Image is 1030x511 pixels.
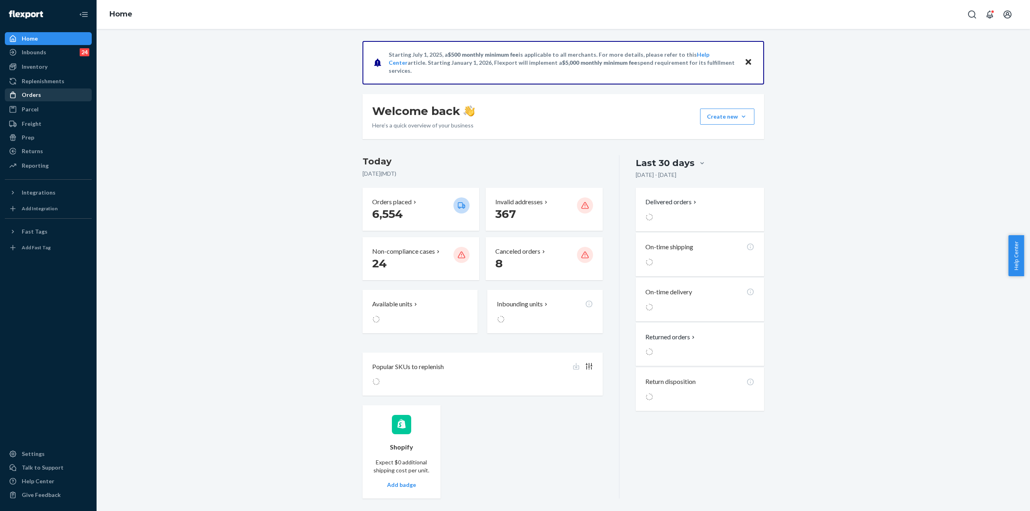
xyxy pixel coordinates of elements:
[22,63,47,71] div: Inventory
[486,237,602,280] button: Canceled orders 8
[636,171,676,179] p: [DATE] - [DATE]
[463,105,475,117] img: hand-wave emoji
[5,447,92,460] a: Settings
[5,241,92,254] a: Add Fast Tag
[964,6,980,23] button: Open Search Box
[22,477,54,485] div: Help Center
[22,48,46,56] div: Inbounds
[363,170,603,178] p: [DATE] ( MDT )
[372,257,387,270] span: 24
[372,300,412,309] p: Available units
[5,88,92,101] a: Orders
[22,147,43,155] div: Returns
[22,105,39,113] div: Parcel
[80,48,89,56] div: 24
[103,3,139,26] ol: breadcrumbs
[5,488,92,501] button: Give Feedback
[5,461,92,474] a: Talk to Support
[982,6,998,23] button: Open notifications
[22,120,41,128] div: Freight
[363,188,479,231] button: Orders placed 6,554
[495,257,503,270] span: 8
[22,162,49,170] div: Reporting
[5,145,92,158] a: Returns
[22,77,64,85] div: Replenishments
[372,104,475,118] h1: Welcome back
[5,186,92,199] button: Integrations
[645,287,692,297] p: On-time delivery
[645,377,696,386] p: Return disposition
[486,188,602,231] button: Invalid addresses 367
[372,247,435,256] p: Non-compliance cases
[5,60,92,73] a: Inventory
[5,32,92,45] a: Home
[22,464,64,472] div: Talk to Support
[645,197,698,207] button: Delivered orders
[999,6,1016,23] button: Open account menu
[22,35,38,43] div: Home
[636,157,694,169] div: Last 30 days
[5,225,92,238] button: Fast Tags
[5,475,92,488] a: Help Center
[22,91,41,99] div: Orders
[5,75,92,88] a: Replenishments
[645,242,693,252] p: On-time shipping
[495,207,516,221] span: 367
[22,205,58,212] div: Add Integration
[5,103,92,116] a: Parcel
[389,51,737,75] p: Starting July 1, 2025, a is applicable to all merchants. For more details, please refer to this a...
[22,133,34,142] div: Prep
[487,290,602,333] button: Inbounding units
[372,362,444,371] p: Popular SKUs to replenish
[372,207,403,221] span: 6,554
[109,10,132,18] a: Home
[562,59,637,66] span: $5,000 monthly minimum fee
[363,290,478,333] button: Available units
[22,450,45,458] div: Settings
[5,46,92,59] a: Inbounds24
[495,247,540,256] p: Canceled orders
[372,458,431,474] p: Expect $0 additional shipping cost per unit.
[76,6,92,23] button: Close Navigation
[9,10,43,18] img: Flexport logo
[448,51,519,58] span: $500 monthly minimum fee
[22,491,61,499] div: Give Feedback
[497,300,543,309] p: Inbounding units
[390,443,413,452] p: Shopify
[22,228,47,236] div: Fast Tags
[5,131,92,144] a: Prep
[387,481,416,489] button: Add badge
[22,244,51,251] div: Add Fast Tag
[5,202,92,215] a: Add Integration
[22,189,56,197] div: Integrations
[372,121,475,129] p: Here’s a quick overview of your business
[700,109,754,125] button: Create new
[645,332,696,342] button: Returned orders
[363,155,603,168] h3: Today
[5,117,92,130] a: Freight
[495,197,543,207] p: Invalid addresses
[743,57,754,68] button: Close
[363,237,479,280] button: Non-compliance cases 24
[5,159,92,172] a: Reporting
[1008,235,1024,276] button: Help Center
[372,197,412,207] p: Orders placed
